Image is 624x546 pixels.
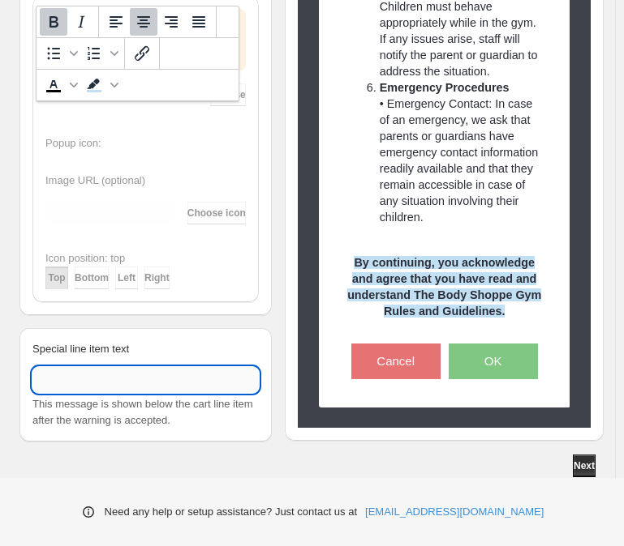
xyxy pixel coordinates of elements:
div: Text color [40,71,80,99]
p: • Emergency Contact: In case of an emergency, we ask that parents or guardians have emergency con... [380,79,542,225]
span: Special line item text [32,343,129,355]
span: This message is shown below the cart line item after the warning is accepted. [32,398,253,426]
button: Justify [185,8,213,36]
button: OK [449,343,538,379]
strong: By continuing, you acknowledge and agree that you have read and understand The Body Shoppe Gym Ru... [347,256,541,318]
div: Numbered list [80,40,121,67]
button: Cancel [351,343,441,379]
button: Align center [130,8,157,36]
strong: Emergency Procedures [380,81,510,94]
button: Italic [67,8,95,36]
button: Align right [157,8,185,36]
span: Next [574,459,595,472]
button: Insert/edit link [128,40,156,67]
div: Bullet list [40,40,80,67]
button: Bold [40,8,67,36]
div: Background color [80,71,121,99]
button: Next [573,454,596,477]
button: Align left [102,8,130,36]
a: [EMAIL_ADDRESS][DOMAIN_NAME] [365,504,544,520]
